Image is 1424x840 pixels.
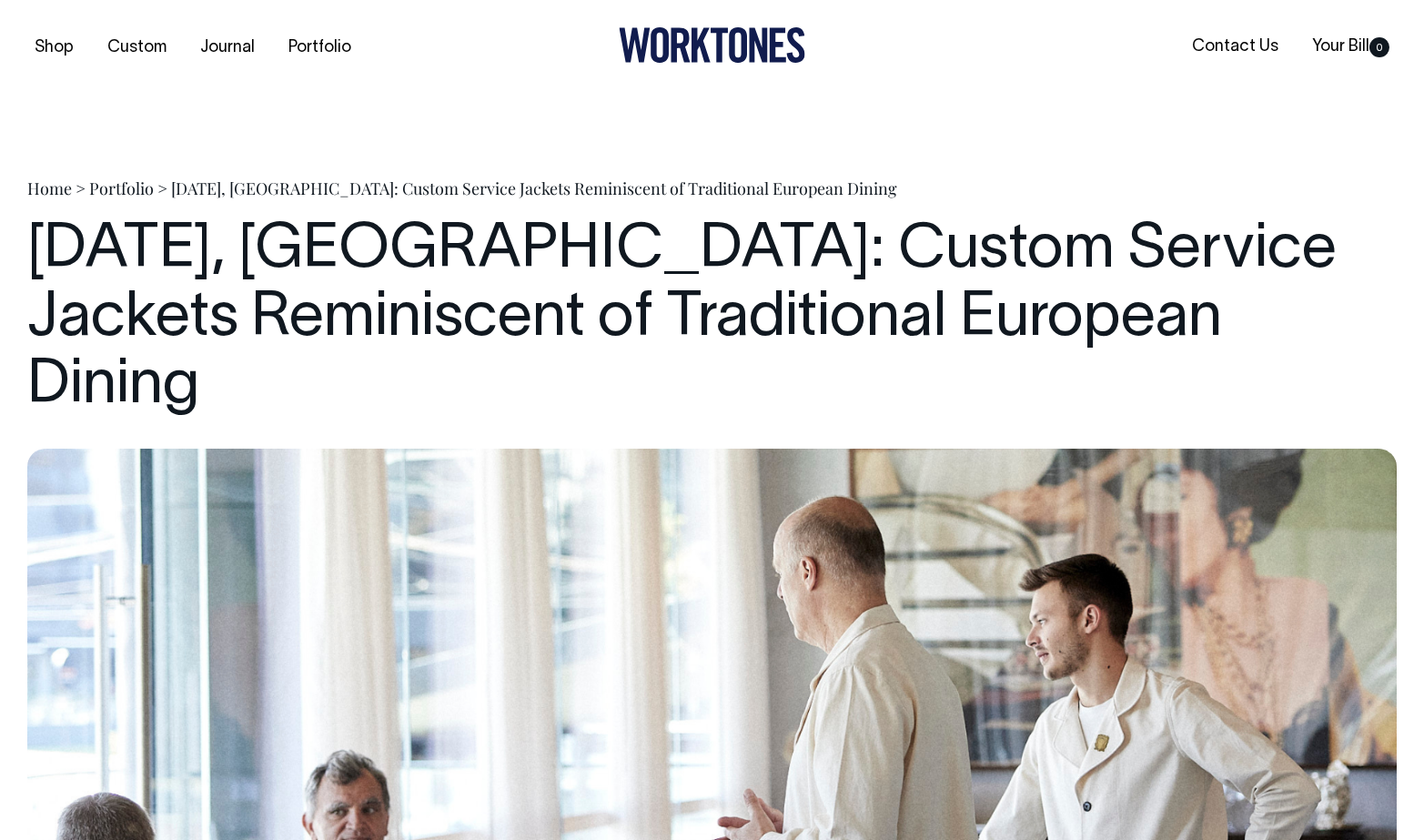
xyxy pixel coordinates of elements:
[100,33,174,63] a: Custom
[89,177,154,199] a: Portfolio
[1369,37,1389,57] span: 0
[281,33,359,63] a: Portfolio
[1185,32,1286,62] a: Contact Us
[27,177,72,199] a: Home
[76,177,86,199] span: >
[1305,32,1397,62] a: Your Bill0
[193,33,262,63] a: Journal
[27,218,1397,421] h1: [DATE], [GEOGRAPHIC_DATA]: Custom Service Jackets Reminiscent of Traditional European Dining
[171,177,897,199] span: [DATE], [GEOGRAPHIC_DATA]: Custom Service Jackets Reminiscent of Traditional European Dining
[157,177,167,199] span: >
[27,33,81,63] a: Shop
